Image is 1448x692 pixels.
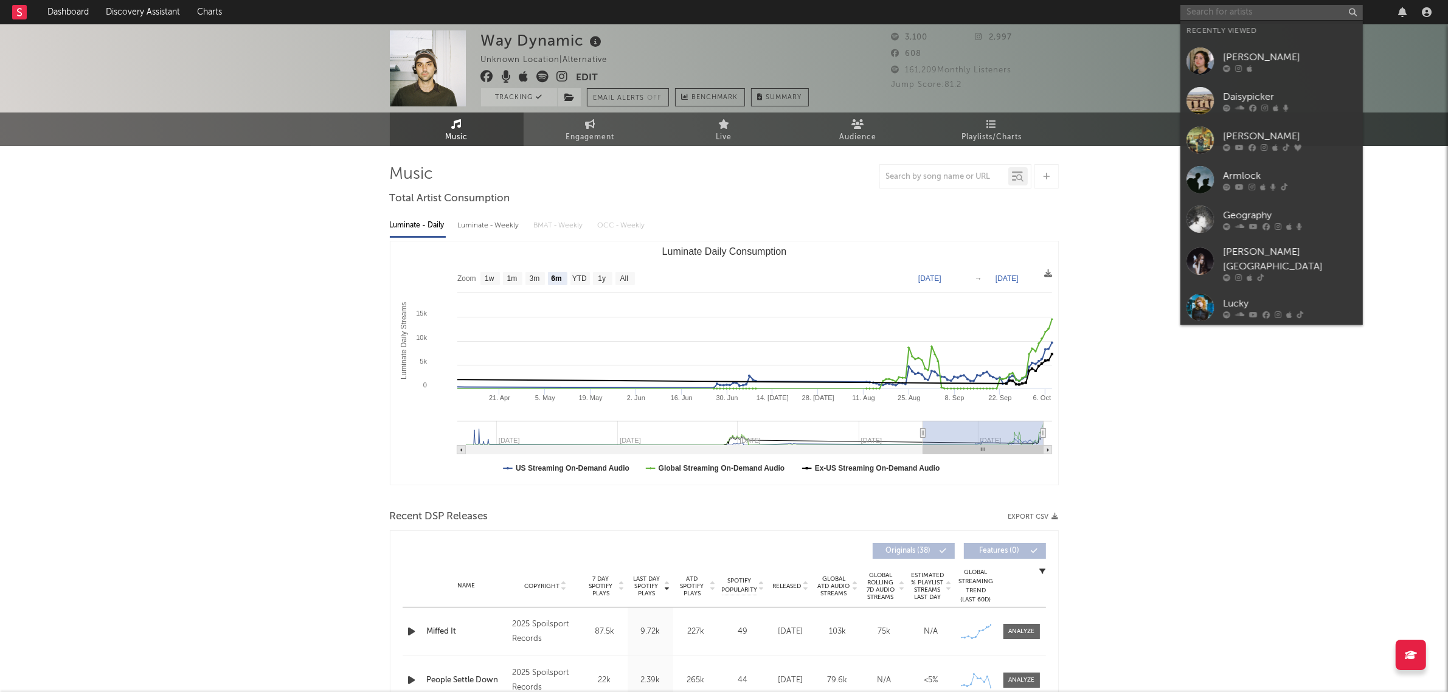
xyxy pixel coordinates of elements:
[1180,288,1363,327] a: Lucky
[892,66,1012,74] span: 161,209 Monthly Listeners
[722,674,764,687] div: 44
[481,88,557,106] button: Tracking
[662,246,786,257] text: Luminate Daily Consumption
[572,275,586,283] text: YTD
[458,215,522,236] div: Luminate - Weekly
[670,394,692,401] text: 16. Jun
[892,81,962,89] span: Jump Score: 81.2
[864,674,905,687] div: N/A
[1008,513,1059,521] button: Export CSV
[390,241,1058,485] svg: Luminate Daily Consumption
[881,547,937,555] span: Originals ( 38 )
[390,112,524,146] a: Music
[1180,120,1363,160] a: [PERSON_NAME]
[771,626,811,638] div: [DATE]
[771,674,811,687] div: [DATE]
[416,334,427,341] text: 10k
[676,674,716,687] div: 265k
[817,626,858,638] div: 103k
[925,112,1059,146] a: Playlists/Charts
[489,394,510,401] text: 21. Apr
[631,575,663,597] span: Last Day Spotify Plays
[1180,41,1363,81] a: [PERSON_NAME]
[457,275,476,283] text: Zoom
[864,626,905,638] div: 75k
[852,394,875,401] text: 11. Aug
[892,50,922,58] span: 608
[1223,296,1357,311] div: Lucky
[427,674,507,687] a: People Settle Down
[958,568,994,604] div: Global Streaming Trend (Last 60D)
[817,674,858,687] div: 79.6k
[1223,89,1357,104] div: Daisypicker
[585,626,625,638] div: 87.5k
[631,674,670,687] div: 2.39k
[423,381,426,389] text: 0
[1223,129,1357,144] div: [PERSON_NAME]
[918,274,941,283] text: [DATE]
[676,575,708,597] span: ATD Spotify Plays
[1223,245,1357,274] div: [PERSON_NAME][GEOGRAPHIC_DATA]
[578,394,603,401] text: 19. May
[1033,394,1050,401] text: 6. Oct
[481,53,622,67] div: Unknown Location | Alternative
[961,130,1022,145] span: Playlists/Charts
[873,543,955,559] button: Originals(38)
[864,572,898,601] span: Global Rolling 7D Audio Streams
[716,394,738,401] text: 30. Jun
[911,572,944,601] span: Estimated % Playlist Streams Last Day
[390,192,510,206] span: Total Artist Consumption
[944,394,964,401] text: 8. Sep
[512,617,578,646] div: 2025 Spoilsport Records
[751,88,809,106] button: Summary
[880,172,1008,182] input: Search by song name or URL
[898,394,920,401] text: 25. Aug
[631,626,670,638] div: 9.72k
[529,275,539,283] text: 3m
[481,30,605,50] div: Way Dynamic
[1223,208,1357,223] div: Geography
[445,130,468,145] span: Music
[585,575,617,597] span: 7 Day Spotify Plays
[964,543,1046,559] button: Features(0)
[657,112,791,146] a: Live
[676,626,716,638] div: 227k
[975,33,1012,41] span: 2,997
[716,130,732,145] span: Live
[399,302,407,379] text: Luminate Daily Streams
[1186,24,1357,38] div: Recently Viewed
[535,394,555,401] text: 5. May
[1180,199,1363,239] a: Geography
[756,394,788,401] text: 14. [DATE]
[390,215,446,236] div: Luminate - Daily
[802,394,834,401] text: 28. [DATE]
[416,310,427,317] text: 15k
[911,674,952,687] div: <5%
[1180,239,1363,288] a: [PERSON_NAME][GEOGRAPHIC_DATA]
[1180,5,1363,20] input: Search for artists
[648,95,662,102] em: Off
[626,394,645,401] text: 2. Jun
[507,275,517,283] text: 1m
[721,576,757,595] span: Spotify Popularity
[427,626,507,638] a: Miffed It
[390,510,488,524] span: Recent DSP Releases
[1223,168,1357,183] div: Armlock
[692,91,738,105] span: Benchmark
[598,275,606,283] text: 1y
[972,547,1028,555] span: Features ( 0 )
[817,575,851,597] span: Global ATD Audio Streams
[839,130,876,145] span: Audience
[587,88,669,106] button: Email AlertsOff
[524,583,559,590] span: Copyright
[516,464,629,472] text: US Streaming On-Demand Audio
[551,275,561,283] text: 6m
[1180,160,1363,199] a: Armlock
[675,88,745,106] a: Benchmark
[524,112,657,146] a: Engagement
[585,674,625,687] div: 22k
[892,33,928,41] span: 3,100
[566,130,615,145] span: Engagement
[658,464,785,472] text: Global Streaming On-Demand Audio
